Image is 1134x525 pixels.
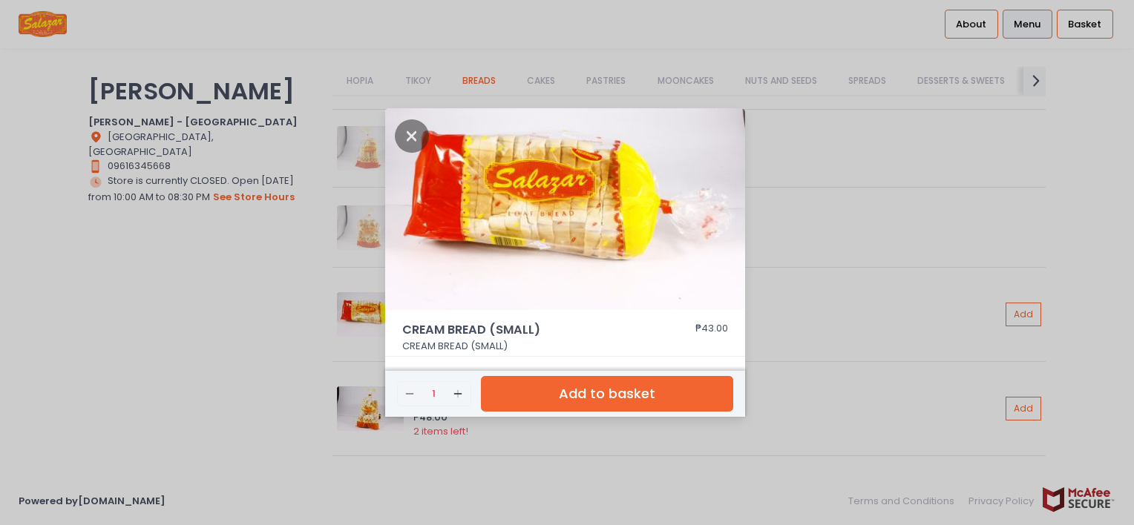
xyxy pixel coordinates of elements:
[695,321,728,339] div: ₱43.00
[481,376,733,412] button: Add to basket
[402,339,729,354] p: CREAM BREAD (SMALL)
[402,321,647,339] span: CREAM BREAD (SMALL)
[395,128,429,142] button: Close
[385,108,745,310] img: CREAM BREAD (SMALL)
